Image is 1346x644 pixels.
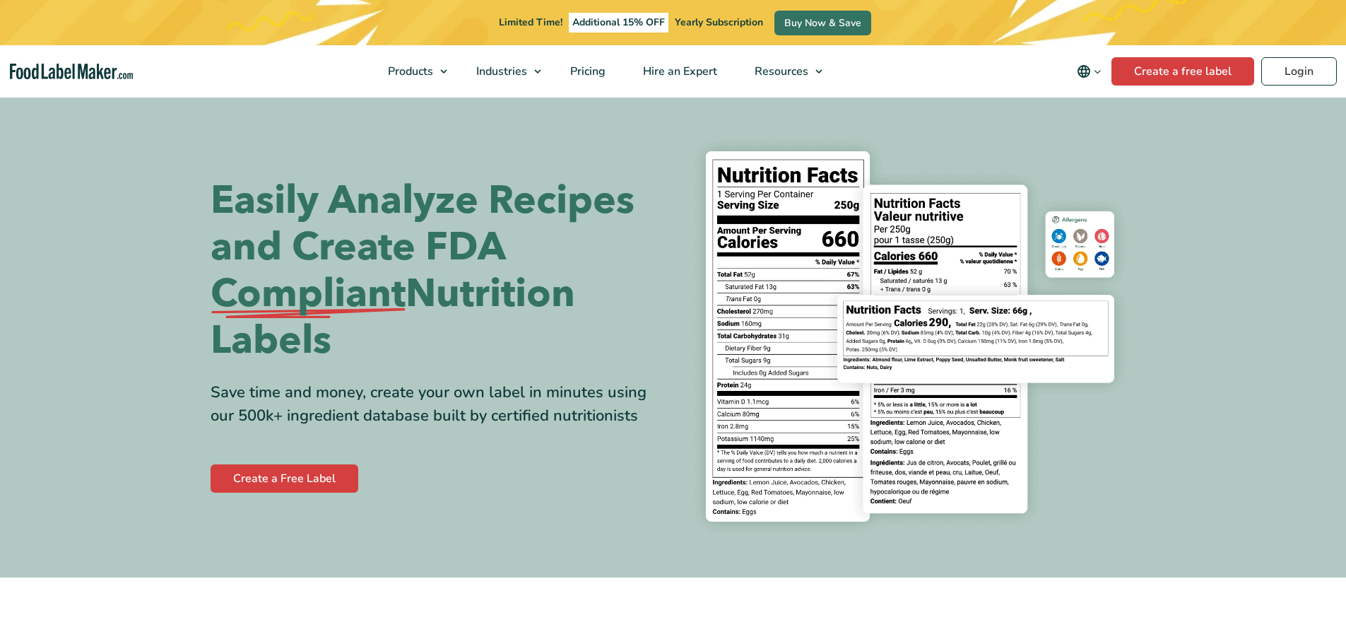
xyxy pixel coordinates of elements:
[736,45,830,98] a: Resources
[458,45,548,98] a: Industries
[566,64,607,79] span: Pricing
[639,64,719,79] span: Hire an Expert
[211,464,358,493] a: Create a Free Label
[569,13,668,33] span: Additional 15% OFF
[675,16,763,29] span: Yearly Subscription
[472,64,529,79] span: Industries
[384,64,435,79] span: Products
[211,381,663,428] div: Save time and money, create your own label in minutes using our 500k+ ingredient database built b...
[1111,57,1254,86] a: Create a free label
[499,16,562,29] span: Limited Time!
[625,45,733,98] a: Hire an Expert
[370,45,454,98] a: Products
[750,64,810,79] span: Resources
[552,45,621,98] a: Pricing
[211,177,663,364] h1: Easily Analyze Recipes and Create FDA Nutrition Labels
[774,11,871,35] a: Buy Now & Save
[1067,57,1111,86] button: Change language
[211,271,406,317] span: Compliant
[1261,57,1337,86] a: Login
[10,64,133,80] a: Food Label Maker homepage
